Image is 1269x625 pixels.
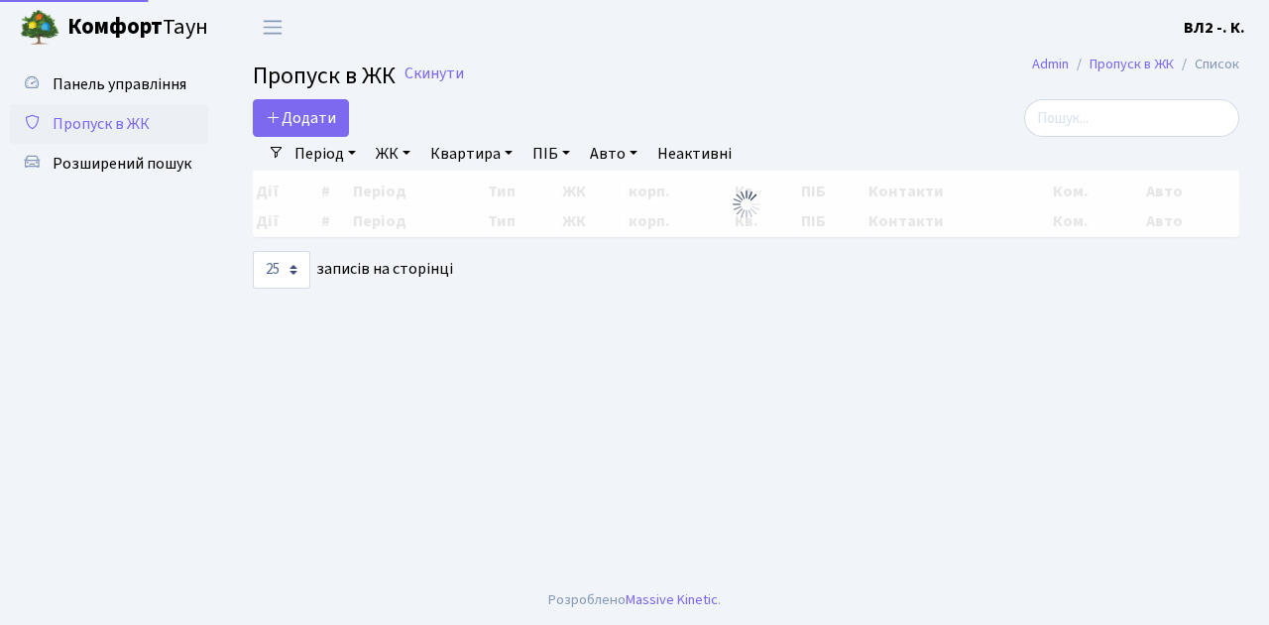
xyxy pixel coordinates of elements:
label: записів на сторінці [253,251,453,289]
span: Пропуск в ЖК [253,59,396,93]
a: ПІБ [524,137,578,171]
a: ВЛ2 -. К. [1184,16,1245,40]
nav: breadcrumb [1002,44,1269,85]
a: Розширений пошук [10,144,208,184]
a: Скинути [404,64,464,83]
span: Розширений пошук [53,153,191,175]
input: Пошук... [1024,99,1239,137]
b: ВЛ2 -. К. [1184,17,1245,39]
a: Квартира [422,137,520,171]
button: Переключити навігацію [248,11,297,44]
a: Пропуск в ЖК [10,104,208,144]
span: Панель управління [53,73,186,95]
a: Період [287,137,364,171]
a: Неактивні [649,137,740,171]
span: Таун [67,11,208,45]
li: Список [1174,54,1239,75]
span: Додати [266,107,336,129]
img: logo.png [20,8,59,48]
a: Панель управління [10,64,208,104]
a: Admin [1032,54,1069,74]
a: Massive Kinetic [626,589,718,610]
div: Розроблено . [548,589,721,611]
a: Авто [582,137,645,171]
img: Обробка... [731,188,762,220]
a: Пропуск в ЖК [1090,54,1174,74]
a: ЖК [368,137,418,171]
span: Пропуск в ЖК [53,113,150,135]
b: Комфорт [67,11,163,43]
select: записів на сторінці [253,251,310,289]
a: Додати [253,99,349,137]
